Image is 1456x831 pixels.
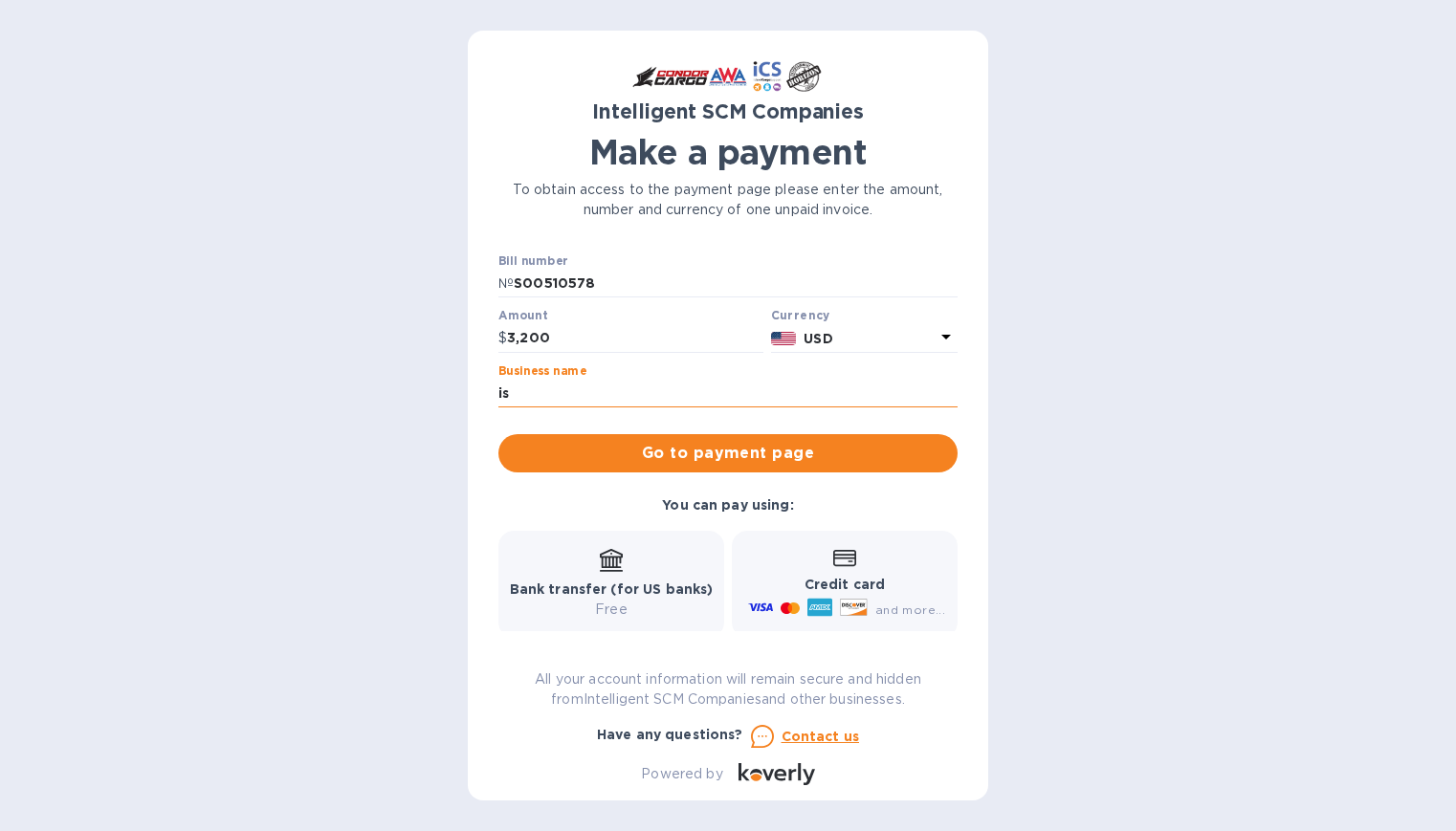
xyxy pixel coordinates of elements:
h1: Make a payment [498,132,958,172]
input: Enter bill number [514,270,958,298]
input: Enter business name [498,380,958,408]
b: Credit card [805,577,885,592]
img: USD [771,332,797,345]
label: Business name [498,365,586,377]
span: and more... [875,602,945,617]
b: Have any questions? [597,727,743,742]
b: Bank transfer (for US banks) [510,581,714,597]
p: To obtain access to the payment page please enter the amount, number and currency of one unpaid i... [498,180,958,220]
p: All your account information will remain secure and hidden from Intelligent SCM Companies and oth... [498,669,958,710]
b: You can pay using: [662,497,793,513]
input: 0.00 [507,324,763,353]
b: USD [804,331,832,346]
span: Go to payment page [514,442,942,465]
label: Amount [498,311,547,322]
u: Contact us [782,729,860,744]
b: Intelligent SCM Companies [592,99,864,123]
b: Currency [771,308,830,322]
label: Bill number [498,255,567,267]
p: Free [510,600,714,620]
p: $ [498,328,507,348]
p: № [498,273,514,294]
button: Go to payment page [498,434,958,472]
p: Powered by [641,764,722,784]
